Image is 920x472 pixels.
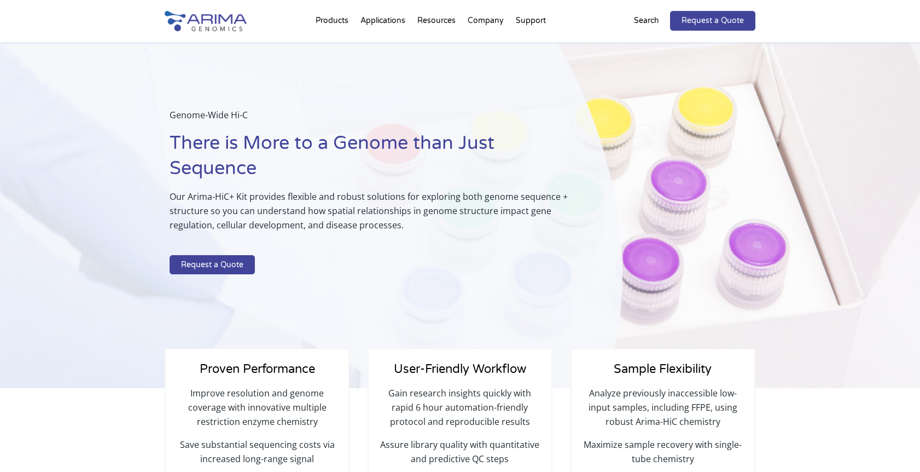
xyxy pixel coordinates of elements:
[634,14,659,28] p: Search
[170,108,568,131] p: Genome-Wide Hi-C
[614,362,712,376] span: Sample Flexibility
[583,386,743,438] p: Analyze previously inaccessible low-input samples, including FFPE, using robust Arima-HiC chemistry
[177,386,337,438] p: Improve resolution and genome coverage with innovative multiple restriction enzyme chemistry
[170,131,568,189] h1: There is More to a Genome than Just Sequence
[380,438,540,466] p: Assure library quality with quantitative and predictive QC steps
[170,189,568,241] p: Our Arima-HiC+ Kit provides flexible and robust solutions for exploring both genome sequence + st...
[170,255,255,275] a: Request a Quote
[200,362,315,376] span: Proven Performance
[177,438,337,466] p: Save substantial sequencing costs via increased long-range signal
[670,11,755,31] a: Request a Quote
[380,386,540,438] p: Gain research insights quickly with rapid 6 hour automation-friendly protocol and reproducible re...
[394,362,526,376] span: User-Friendly Workflow
[583,438,743,466] p: Maximize sample recovery with single-tube chemistry
[165,11,247,31] img: Arima-Genomics-logo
